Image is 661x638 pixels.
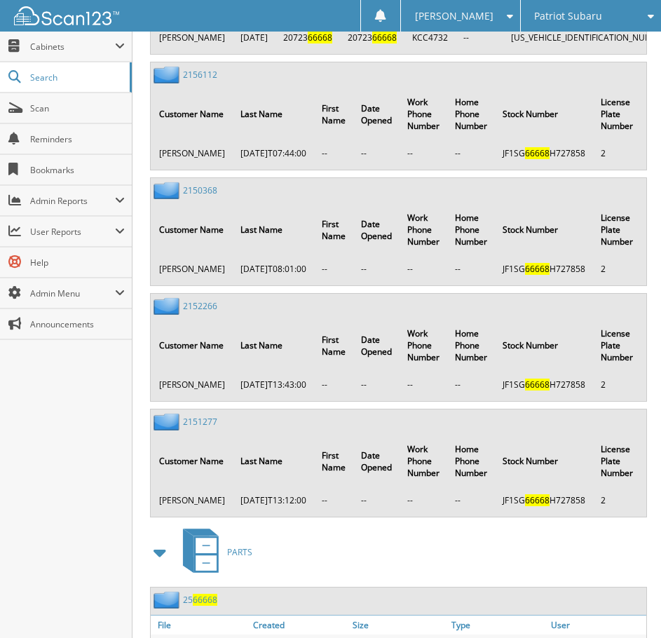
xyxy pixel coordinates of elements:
[354,203,399,256] th: Date Opened
[496,489,592,512] td: JF1SG H727858
[354,373,399,396] td: --
[250,616,348,634] a: Created
[152,142,232,165] td: [PERSON_NAME]
[30,226,115,238] span: User Reports
[591,571,661,638] div: Chat Widget
[400,319,447,372] th: Work Phone Number
[354,489,399,512] td: --
[354,257,399,280] td: --
[496,88,592,140] th: Stock Number
[496,319,592,372] th: Stock Number
[233,142,313,165] td: [DATE]T07:44:00
[448,489,494,512] td: --
[175,524,252,580] a: PARTS
[594,489,640,512] td: 2
[152,373,232,396] td: [PERSON_NAME]
[154,66,183,83] img: folder2.png
[276,26,339,49] td: 20723
[154,182,183,199] img: folder2.png
[400,257,447,280] td: --
[151,616,250,634] a: File
[315,435,353,487] th: First Name
[183,69,217,81] a: 2156112
[315,257,353,280] td: --
[354,88,399,140] th: Date Opened
[456,26,503,49] td: --
[354,142,399,165] td: --
[496,373,592,396] td: JF1SG H727858
[227,546,252,558] span: PARTS
[400,142,447,165] td: --
[308,32,332,43] span: 66668
[233,257,313,280] td: [DATE]T08:01:00
[30,72,123,83] span: Search
[448,319,494,372] th: Home Phone Number
[315,203,353,256] th: First Name
[30,102,125,114] span: Scan
[594,88,640,140] th: License Plate Number
[400,435,447,487] th: Work Phone Number
[152,88,232,140] th: Customer Name
[341,26,404,49] td: 20723
[594,319,640,372] th: License Plate Number
[152,26,232,49] td: [PERSON_NAME]
[594,435,640,487] th: License Plate Number
[354,319,399,372] th: Date Opened
[400,489,447,512] td: --
[448,203,494,256] th: Home Phone Number
[30,133,125,145] span: Reminders
[193,594,217,606] span: 66668
[315,373,353,396] td: --
[534,12,602,20] span: Patriot Subaru
[525,494,550,506] span: 66668
[14,6,119,25] img: scan123-logo-white.svg
[405,26,455,49] td: KCC4732
[30,287,115,299] span: Admin Menu
[496,142,592,165] td: JF1SG H727858
[400,373,447,396] td: --
[448,257,494,280] td: --
[154,591,183,609] img: folder2.png
[152,319,232,372] th: Customer Name
[233,26,275,49] td: [DATE]
[30,195,115,207] span: Admin Reports
[233,203,313,256] th: Last Name
[496,435,592,487] th: Stock Number
[525,263,550,275] span: 66668
[315,88,353,140] th: First Name
[400,203,447,256] th: Work Phone Number
[30,318,125,330] span: Announcements
[233,489,313,512] td: [DATE]T13:12:00
[400,88,447,140] th: Work Phone Number
[152,435,232,487] th: Customer Name
[152,489,232,512] td: [PERSON_NAME]
[154,297,183,315] img: folder2.png
[349,616,448,634] a: Size
[233,319,313,372] th: Last Name
[448,435,494,487] th: Home Phone Number
[448,88,494,140] th: Home Phone Number
[354,435,399,487] th: Date Opened
[525,147,550,159] span: 66668
[594,373,640,396] td: 2
[30,257,125,269] span: Help
[315,489,353,512] td: --
[30,164,125,176] span: Bookmarks
[315,142,353,165] td: --
[183,416,217,428] a: 2151277
[448,616,547,634] a: Type
[315,319,353,372] th: First Name
[525,379,550,391] span: 66668
[233,435,313,487] th: Last Name
[183,300,217,312] a: 2152266
[183,184,217,196] a: 2150368
[415,12,493,20] span: [PERSON_NAME]
[448,142,494,165] td: --
[154,413,183,430] img: folder2.png
[496,257,592,280] td: JF1SG H727858
[547,616,646,634] a: User
[594,257,640,280] td: 2
[152,203,232,256] th: Customer Name
[152,257,232,280] td: [PERSON_NAME]
[496,203,592,256] th: Stock Number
